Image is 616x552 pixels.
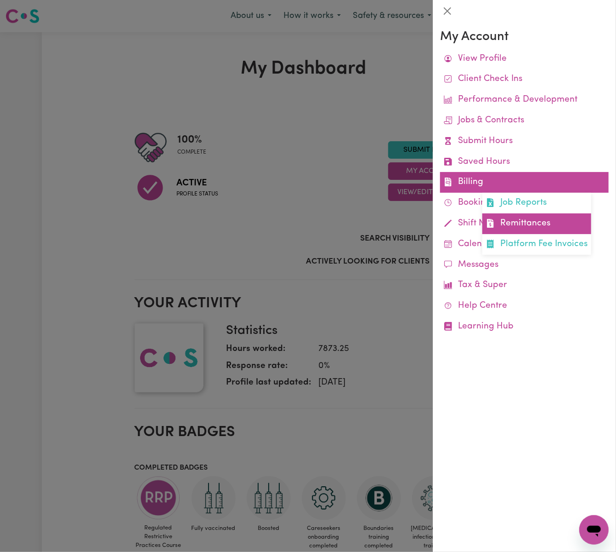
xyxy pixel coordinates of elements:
[440,172,609,193] a: BillingJob ReportsRemittancesPlatform Fee Invoices
[482,234,591,255] a: Platform Fee Invoices
[440,193,609,213] a: Bookings
[440,69,609,90] a: Client Check Ins
[440,29,609,45] h3: My Account
[440,255,609,276] a: Messages
[440,296,609,316] a: Help Centre
[440,213,609,234] a: Shift Notes
[440,275,609,296] a: Tax & Super
[440,234,609,255] a: Calendar
[579,515,609,545] iframe: Button to launch messaging window
[482,213,591,234] a: Remittances
[440,131,609,152] a: Submit Hours
[440,49,609,69] a: View Profile
[440,316,609,337] a: Learning Hub
[440,90,609,110] a: Performance & Development
[440,110,609,131] a: Jobs & Contracts
[440,152,609,172] a: Saved Hours
[482,193,591,213] a: Job Reports
[440,4,455,18] button: Close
